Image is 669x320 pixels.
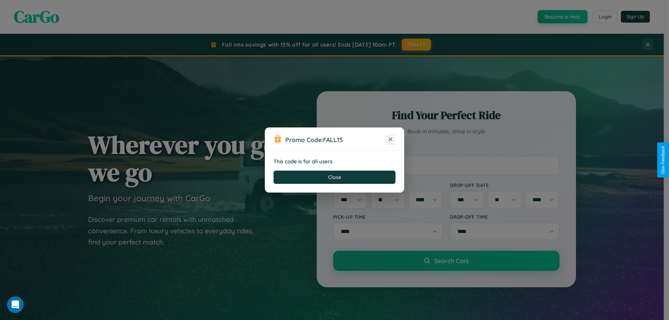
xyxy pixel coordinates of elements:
h3: Promo Code: [285,136,386,143]
strong: This code is for all users [274,158,332,165]
iframe: Intercom live chat [7,296,24,313]
button: Close [274,171,395,184]
b: FALL15 [323,136,343,143]
div: Give Feedback [661,146,666,174]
